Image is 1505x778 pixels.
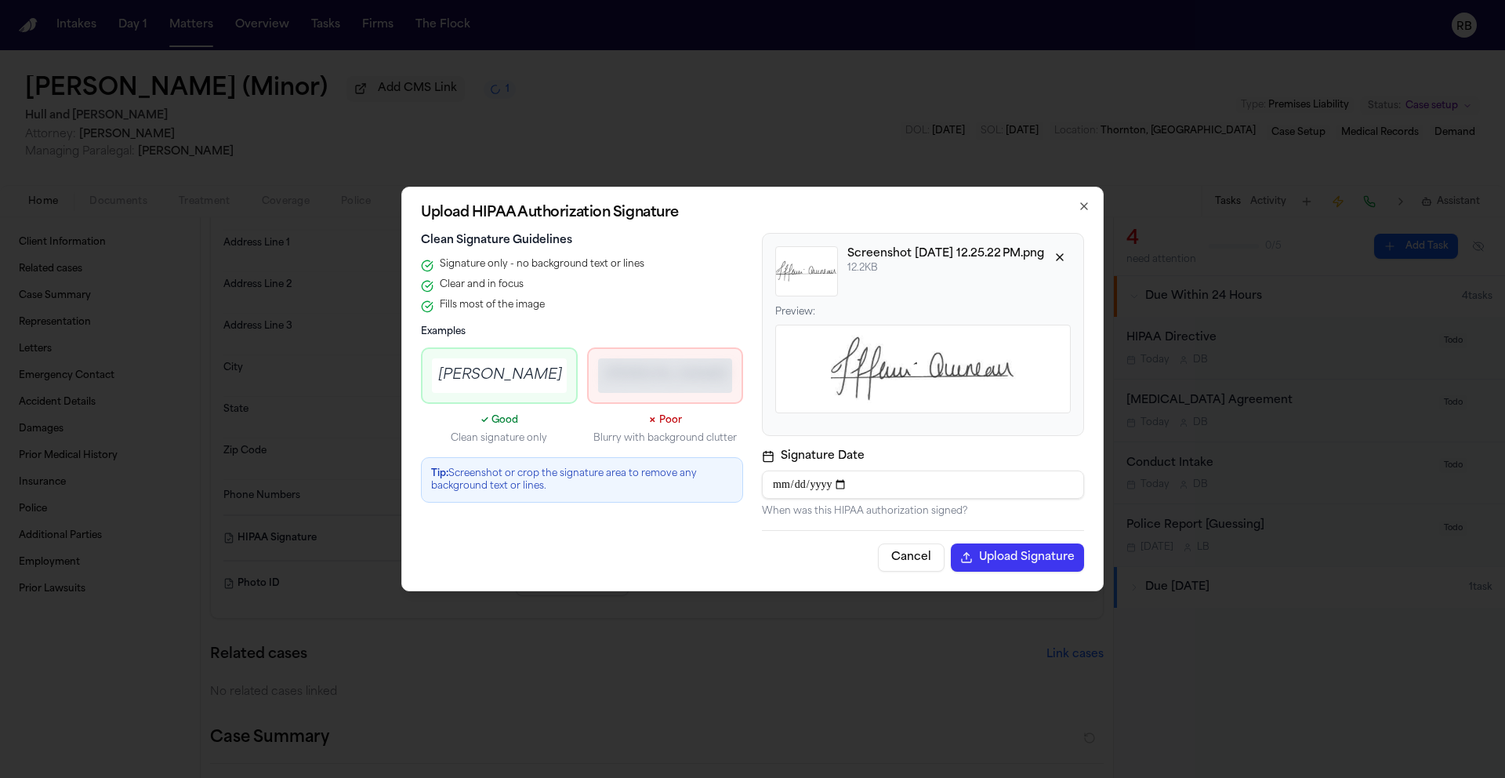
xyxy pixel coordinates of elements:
[648,416,682,425] span: ✗ Poor
[440,299,545,311] span: Fills most of the image
[951,544,1084,572] button: Upload Signature
[604,365,727,387] div: [PERSON_NAME]
[775,306,1071,318] p: Preview:
[762,505,1084,518] p: When was this HIPAA authorization signed?
[421,206,1084,220] h2: Upload HIPAA Authorization Signature
[421,233,743,249] h3: Clean Signature Guidelines
[440,258,644,271] span: Signature only - no background text or lines
[776,247,837,296] img: Signature preview
[878,544,945,572] button: Cancel
[847,246,1044,262] p: Screenshot [DATE] 12.25.22 PM.png
[431,469,448,478] strong: Tip:
[481,416,518,425] span: ✓ Good
[762,449,1084,464] label: Signature Date
[440,278,524,291] span: Clear and in focus
[831,335,1016,403] img: Full signature preview
[847,262,1044,274] p: 12.2 KB
[421,325,743,338] h4: Examples
[431,467,733,493] p: Screenshot or crop the signature area to remove any background text or lines.
[587,432,744,445] p: Blurry with background clutter
[421,432,578,445] p: Clean signature only
[438,365,560,387] div: [PERSON_NAME]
